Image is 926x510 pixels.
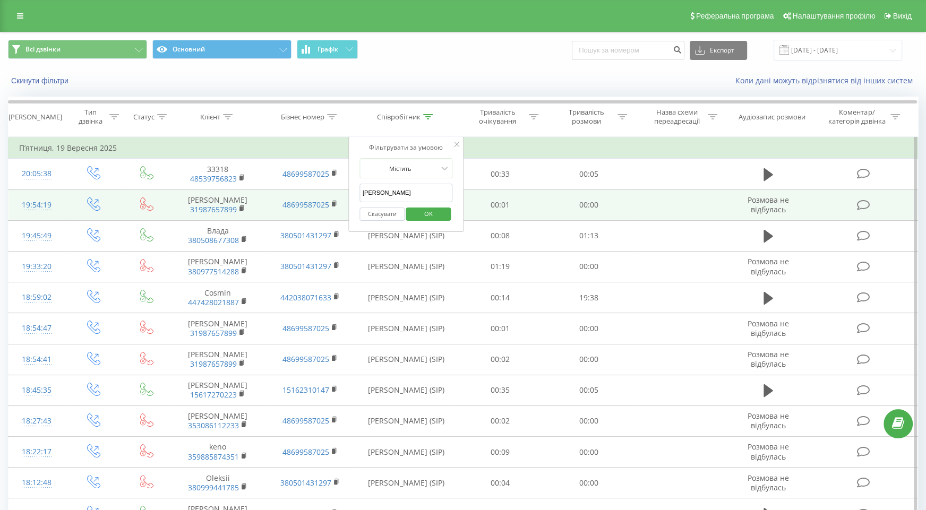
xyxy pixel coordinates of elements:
span: Налаштування профілю [792,12,875,20]
span: Розмова не відбулась [748,318,789,338]
td: 00:00 [545,468,633,498]
td: 33318 [172,159,264,189]
td: 00:04 [456,468,544,498]
div: 20:05:38 [19,163,55,184]
a: 48699587025 [282,416,329,426]
td: 00:02 [456,405,544,436]
td: keno [172,437,264,468]
button: Скасувати [359,208,405,221]
td: 00:05 [545,375,633,405]
a: 380501431297 [280,478,331,488]
span: Розмова не відбулась [748,349,789,369]
button: Графік [297,40,358,59]
span: Всі дзвінки [25,45,61,54]
div: 18:22:17 [19,442,55,462]
div: 18:54:47 [19,318,55,339]
td: 00:02 [456,344,544,375]
div: Назва схеми переадресації [648,108,705,126]
td: 00:09 [456,437,544,468]
div: Коментар/категорія дзвінка [826,108,888,126]
a: Коли дані можуть відрізнятися вiд інших систем [735,75,918,85]
td: [PERSON_NAME] [172,375,264,405]
td: [PERSON_NAME] (SIP) [356,468,456,498]
td: [PERSON_NAME] [172,251,264,282]
td: Cosmin [172,282,264,313]
a: 353086112233 [188,420,239,430]
a: 380501431297 [280,261,331,271]
span: Розмова не відбулась [748,442,789,461]
td: [PERSON_NAME] (SIP) [356,405,456,436]
td: [PERSON_NAME] (SIP) [356,251,456,282]
div: 18:54:41 [19,349,55,370]
div: 19:33:20 [19,256,55,277]
a: 380977514288 [188,266,239,276]
div: Статус [133,113,155,122]
a: 15617270223 [190,390,237,400]
a: 442038071633 [280,292,331,302]
td: 00:05 [545,159,633,189]
div: 19:45:49 [19,226,55,246]
div: 18:45:35 [19,380,55,401]
td: [PERSON_NAME] [172,189,264,220]
td: 01:13 [545,220,633,251]
a: 31987657899 [190,359,237,369]
button: Скинути фільтри [8,76,74,85]
div: 18:12:48 [19,472,55,493]
td: 00:00 [545,405,633,436]
td: [PERSON_NAME] [172,344,264,375]
div: Аудіозапис розмови [739,113,805,122]
a: 380508677308 [188,235,239,245]
a: 48699587025 [282,323,329,333]
td: [PERSON_NAME] (SIP) [356,375,456,405]
td: 01:19 [456,251,544,282]
a: 380501431297 [280,230,331,240]
button: Основний [152,40,291,59]
td: 00:00 [545,437,633,468]
div: Клієнт [200,113,220,122]
td: 00:01 [456,189,544,220]
a: 48699587025 [282,200,329,210]
a: 48539756823 [190,174,237,184]
a: 48699587025 [282,447,329,457]
button: OK [406,208,451,221]
input: Пошук за номером [572,41,684,60]
a: 48699587025 [282,354,329,364]
a: 380999441785 [188,482,239,492]
div: [PERSON_NAME] [8,113,62,122]
td: Oleksii [172,468,264,498]
button: Експорт [690,41,747,60]
td: 00:00 [545,251,633,282]
td: [PERSON_NAME] (SIP) [356,344,456,375]
span: Розмова не відбулась [748,256,789,276]
input: Введіть значення [359,184,453,202]
a: 31987657899 [190,328,237,338]
span: Реферальна програма [696,12,774,20]
div: Співробітник [377,113,421,122]
div: Бізнес номер [281,113,324,122]
td: 00:00 [545,313,633,344]
td: [PERSON_NAME] [172,313,264,344]
td: 00:33 [456,159,544,189]
td: [PERSON_NAME] [172,405,264,436]
div: Тривалість очікування [469,108,526,126]
a: 31987657899 [190,204,237,214]
a: 359885874351 [188,452,239,462]
span: Вихід [893,12,912,20]
td: 00:00 [545,344,633,375]
td: 00:14 [456,282,544,313]
div: 18:27:43 [19,411,55,431]
td: 00:00 [545,189,633,220]
td: 19:38 [545,282,633,313]
div: Тривалість розмови [558,108,615,126]
td: П’ятниця, 19 Вересня 2025 [8,137,918,159]
div: 19:54:19 [19,195,55,215]
button: Всі дзвінки [8,40,147,59]
td: 00:01 [456,313,544,344]
span: Розмова не відбулась [748,411,789,430]
td: 00:35 [456,375,544,405]
td: 00:08 [456,220,544,251]
div: Фільтрувати за умовою [359,142,453,153]
div: 18:59:02 [19,287,55,308]
span: Графік [318,46,338,53]
span: Розмова не відбулась [748,195,789,214]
